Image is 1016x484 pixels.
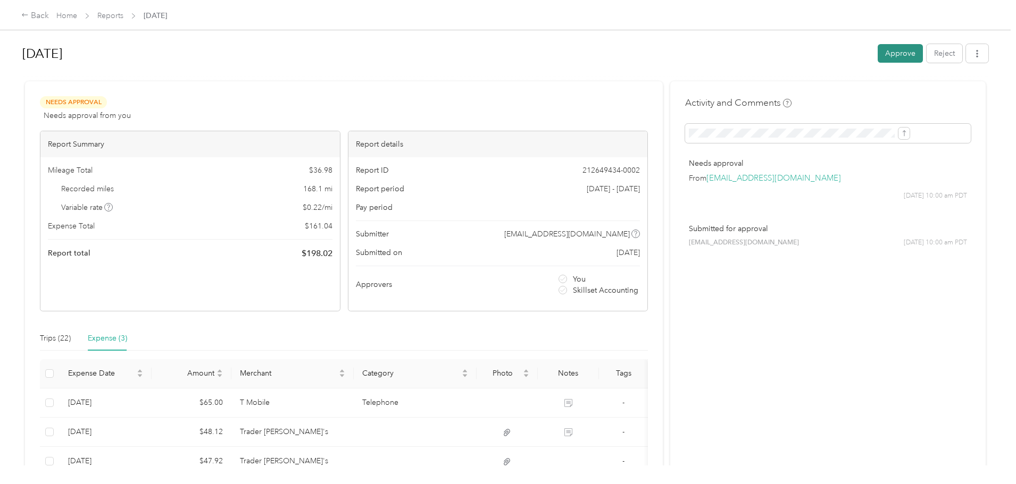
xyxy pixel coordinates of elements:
[599,418,648,447] td: -
[40,131,340,157] div: Report Summary
[137,368,143,374] span: caret-up
[303,183,332,194] span: 168.1 mi
[56,11,77,20] a: Home
[240,369,337,378] span: Merchant
[152,418,231,447] td: $48.12
[22,41,870,66] h1: Aug 2025
[356,228,389,240] span: Submitter
[622,427,624,436] span: -
[160,369,214,378] span: Amount
[339,372,345,379] span: caret-down
[689,158,967,169] p: Needs approval
[339,368,345,374] span: caret-up
[302,247,332,260] span: $ 198.02
[622,456,624,465] span: -
[617,247,640,258] span: [DATE]
[152,388,231,418] td: $65.00
[354,388,477,418] td: Telephone
[356,202,393,213] span: Pay period
[462,372,468,379] span: caret-down
[231,447,354,476] td: Trader Joe's
[137,372,143,379] span: caret-down
[356,279,392,290] span: Approvers
[538,359,599,388] th: Notes
[60,388,152,418] td: 8-29-2025
[348,131,648,157] div: Report details
[21,10,49,22] div: Back
[40,333,71,344] div: Trips (22)
[956,424,1016,484] iframe: Everlance-gr Chat Button Frame
[599,388,648,418] td: -
[582,165,640,176] span: 212649434-0002
[587,183,640,194] span: [DATE] - [DATE]
[48,165,93,176] span: Mileage Total
[356,165,389,176] span: Report ID
[573,274,586,285] span: You
[68,369,135,378] span: Expense Date
[904,238,967,248] span: [DATE] 10:00 am PDT
[523,372,529,379] span: caret-down
[144,10,167,21] span: [DATE]
[231,388,354,418] td: T Mobile
[303,202,332,213] span: $ 0.22 / mi
[689,223,967,234] p: Submitted for approval
[362,369,460,378] span: Category
[61,202,113,213] span: Variable rate
[904,191,967,201] span: [DATE] 10:00 am PDT
[504,228,630,240] span: [EMAIL_ADDRESS][DOMAIN_NAME]
[44,110,131,121] span: Needs approval from you
[462,368,468,374] span: caret-up
[88,333,127,344] div: Expense (3)
[685,96,792,109] h4: Activity and Comments
[689,173,967,184] p: From
[216,368,223,374] span: caret-up
[216,372,223,379] span: caret-down
[97,11,123,20] a: Reports
[599,447,648,476] td: -
[60,359,152,388] th: Expense Date
[305,220,332,232] span: $ 161.04
[60,447,152,476] td: 8-23-2025
[599,359,648,388] th: Tags
[48,220,95,232] span: Expense Total
[706,173,841,183] a: [EMAIL_ADDRESS][DOMAIN_NAME]
[356,183,404,194] span: Report period
[607,369,639,378] div: Tags
[485,369,521,378] span: Photo
[689,238,799,248] span: [EMAIL_ADDRESS][DOMAIN_NAME]
[622,398,624,407] span: -
[61,183,114,194] span: Recorded miles
[878,44,923,63] button: Approve
[309,165,332,176] span: $ 36.98
[573,285,638,296] span: Skillset Accounting
[523,368,529,374] span: caret-up
[40,96,107,108] span: Needs Approval
[48,248,90,259] span: Report total
[152,447,231,476] td: $47.92
[477,359,538,388] th: Photo
[231,418,354,447] td: Trader Joe's
[354,359,477,388] th: Category
[231,359,354,388] th: Merchant
[152,359,231,388] th: Amount
[927,44,962,63] button: Reject
[60,418,152,447] td: 8-23-2025
[356,247,402,258] span: Submitted on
